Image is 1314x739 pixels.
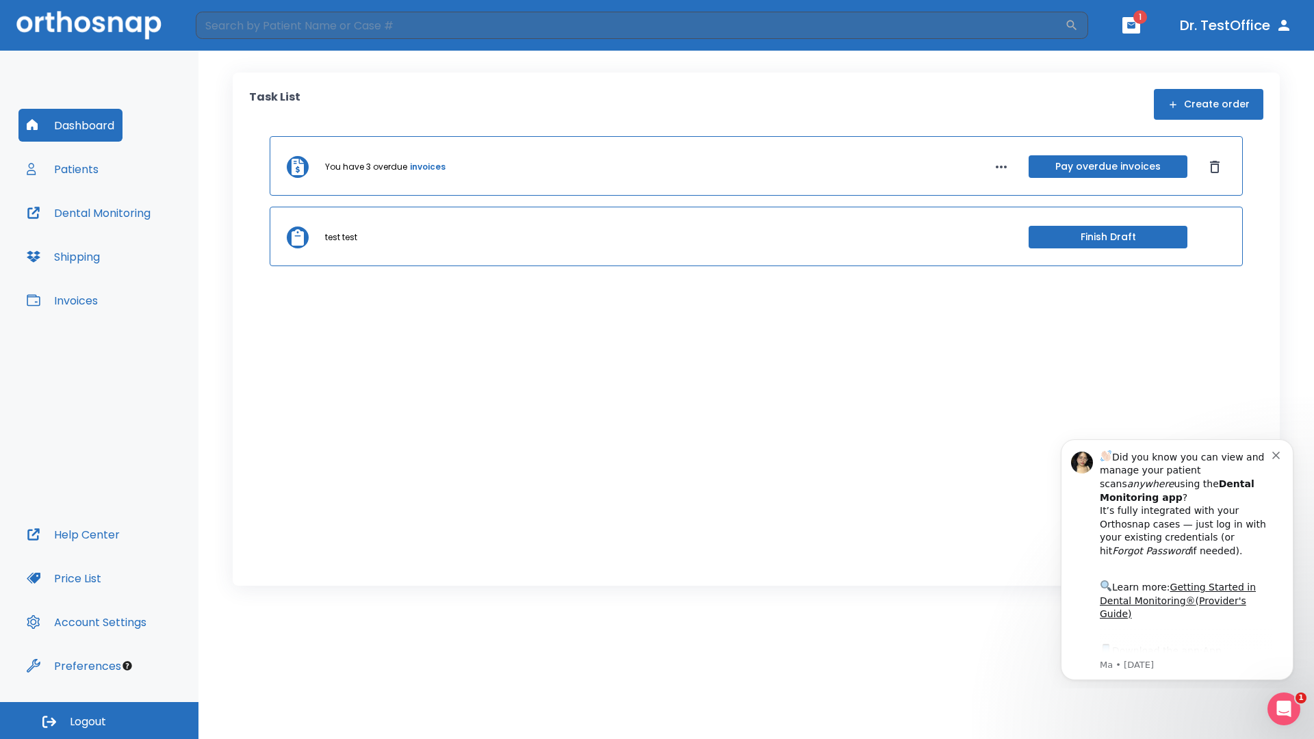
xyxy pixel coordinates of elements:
[18,518,128,551] button: Help Center
[18,109,123,142] button: Dashboard
[60,232,232,244] p: Message from Ma, sent 7w ago
[1133,10,1147,24] span: 1
[18,153,107,185] button: Patients
[1174,13,1298,38] button: Dr. TestOffice
[1204,156,1226,178] button: Dismiss
[325,161,407,173] p: You have 3 overdue
[1154,89,1263,120] button: Create order
[196,12,1065,39] input: Search by Patient Name or Case #
[18,562,109,595] button: Price List
[232,21,243,32] button: Dismiss notification
[70,714,106,729] span: Logout
[1029,155,1187,178] button: Pay overdue invoices
[60,218,181,243] a: App Store
[18,240,108,273] button: Shipping
[1267,692,1300,725] iframe: Intercom live chat
[18,284,106,317] button: Invoices
[18,606,155,638] button: Account Settings
[325,231,357,244] p: test test
[18,196,159,229] button: Dental Monitoring
[249,89,300,120] p: Task List
[16,11,162,39] img: Orthosnap
[1296,692,1306,703] span: 1
[18,649,129,682] button: Preferences
[1029,226,1187,248] button: Finish Draft
[1040,427,1314,688] iframe: Intercom notifications message
[60,215,232,285] div: Download the app: | ​ Let us know if you need help getting started!
[410,161,446,173] a: invoices
[121,660,133,672] div: Tooltip anchor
